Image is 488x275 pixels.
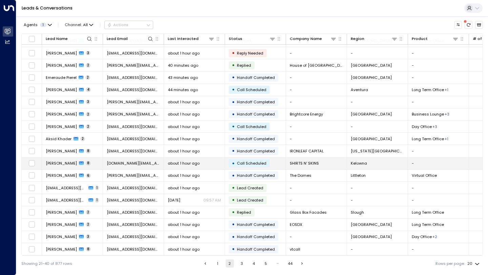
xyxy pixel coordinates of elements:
[104,21,153,29] button: Actions
[168,234,200,239] span: about 1 hour ago
[46,50,77,56] span: Tony Zhou
[237,161,266,166] span: Call Scheduled
[40,23,46,27] span: 1
[168,99,200,105] span: about 1 hour ago
[237,234,275,239] span: Handoff Completed
[28,221,35,228] span: Toggle select row
[347,96,408,108] td: -
[445,111,449,117] div: Day Office,Meeting Room,Workstation
[232,122,235,131] div: •
[445,136,448,142] div: Workstation
[286,194,347,206] td: -
[28,135,35,142] span: Toggle select row
[28,233,35,240] span: Toggle select row
[63,21,96,28] button: Channel:All
[28,62,35,69] span: Toggle select row
[168,210,200,215] span: about 1 hour ago
[286,47,347,59] td: -
[290,36,322,42] div: Company Name
[28,246,35,253] span: Toggle select row
[408,157,469,169] td: -
[107,197,160,203] span: quarantine@messaging.microsoft.com
[24,23,38,27] span: Agents
[86,222,90,227] span: 2
[168,161,200,166] span: about 1 hour ago
[237,111,275,117] span: Handoff Completed
[412,222,444,227] span: Long Term Office
[351,87,368,92] span: Aventura
[232,48,235,58] div: •
[408,243,469,255] td: -
[168,111,200,117] span: about 1 hour ago
[168,36,199,42] div: Last Interacted
[412,124,432,129] span: Day Office
[351,222,392,227] span: London
[107,136,160,142] span: aksid.khader@fresha.com
[232,232,235,241] div: •
[290,173,311,178] span: The Dames
[28,209,35,216] span: Toggle select row
[290,247,300,252] span: vtcall
[229,36,276,42] div: Status
[237,136,275,142] span: Handoff Completed
[83,23,88,27] span: All
[107,210,160,215] span: asta@glassboxfacades.co.uk
[347,182,408,194] td: -
[286,231,347,243] td: -
[232,208,235,217] div: •
[412,210,444,215] span: Long Term Office
[28,172,35,179] span: Toggle select row
[465,21,472,29] span: There are new threads available. Refresh the grid to view the latest updates.
[46,247,77,252] span: Eric Cousantier
[28,197,35,204] span: Toggle select row
[432,124,437,129] div: Long Term Office,Meeting Room,Workstation
[286,133,347,145] td: -
[21,261,72,267] div: Showing 21-40 of 877 rows
[168,124,200,129] span: about 1 hour ago
[63,21,96,28] span: Channel:
[408,96,469,108] td: -
[46,234,77,239] span: Federica M
[290,63,343,68] span: House of Greenland
[168,87,198,92] span: 44 minutes ago
[46,222,77,227] span: Ash Ajeer
[290,111,323,117] span: Brightcore Energy
[107,234,160,239] span: federicameacci@gmail.com
[412,234,432,239] span: Day Office
[351,75,392,80] span: Paris
[351,234,392,239] span: London
[290,161,319,166] span: SHIRTS N’ SKINS
[107,173,160,178] span: meghann@thedames.co
[274,259,282,268] div: …
[237,99,275,105] span: Handoff Completed
[86,87,91,92] span: 4
[22,5,73,11] a: Leads & Conversations
[107,36,128,42] div: Lead Email
[408,182,469,194] td: -
[201,259,306,268] nav: pagination navigation
[237,124,266,129] span: Call Scheduled
[232,134,235,143] div: •
[168,148,200,154] span: about 1 hour ago
[107,87,160,92] span: moris@bluepalmadvisors.com
[347,194,408,206] td: -
[286,71,347,83] td: -
[454,21,462,29] button: Customize
[86,247,91,252] span: 8
[237,197,263,203] span: Lead Created
[201,259,209,268] button: Go to previous page
[107,185,160,191] span: quarantine@messaging.microsoft.com
[28,50,35,57] span: Toggle select row
[80,136,85,141] span: 2
[435,261,465,267] label: Rows per page:
[412,36,459,42] div: Product
[86,112,90,117] span: 2
[46,99,77,105] span: Alexis Coelho
[232,110,235,119] div: •
[85,75,90,80] span: 2
[237,50,263,56] span: Reply Needed
[107,161,160,166] span: sns.press.play@gmail.com
[232,73,235,82] div: •
[28,148,35,154] span: Toggle select row
[46,185,86,191] span: quarantine@messaging.microsoft.com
